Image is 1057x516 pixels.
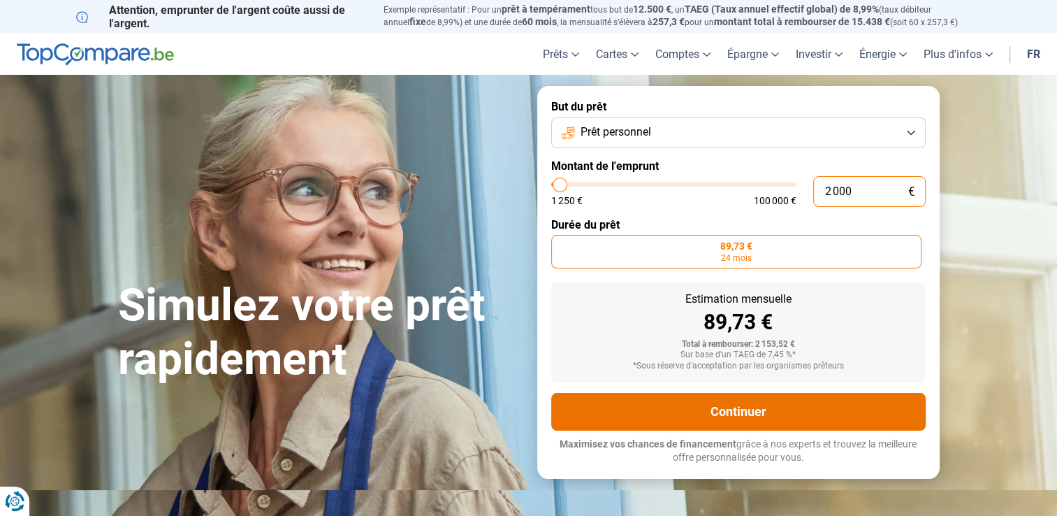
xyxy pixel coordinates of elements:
[915,34,1001,75] a: Plus d'infos
[551,196,583,206] span: 1 250 €
[714,16,890,27] span: montant total à rembourser de 15.438 €
[76,3,367,30] p: Attention, emprunter de l'argent coûte aussi de l'argent.
[409,16,426,27] span: fixe
[647,34,719,75] a: Comptes
[720,241,752,251] span: 89,73 €
[551,438,926,465] p: grâce à nos experts et trouvez la meilleure offre personnalisée pour vous.
[551,100,926,113] label: But du prêt
[551,218,926,231] label: Durée du prêt
[685,3,879,15] span: TAEG (Taux annuel effectif global) de 8,99%
[562,361,914,371] div: *Sous réserve d'acceptation par les organismes prêteurs
[581,124,651,140] span: Prêt personnel
[522,16,557,27] span: 60 mois
[560,438,736,450] span: Maximisez vos chances de financement
[787,34,851,75] a: Investir
[562,294,914,305] div: Estimation mensuelle
[534,34,588,75] a: Prêts
[562,340,914,350] div: Total à rembourser: 2 153,52 €
[588,34,647,75] a: Cartes
[17,43,174,66] img: TopCompare
[118,279,520,387] h1: Simulez votre prêt rapidement
[551,393,926,431] button: Continuer
[908,186,914,198] span: €
[653,16,685,27] span: 257,3 €
[719,34,787,75] a: Épargne
[384,3,982,29] p: Exemple représentatif : Pour un tous but de , un (taux débiteur annuel de 8,99%) et une durée de ...
[1019,34,1049,75] a: fr
[633,3,671,15] span: 12.500 €
[562,312,914,333] div: 89,73 €
[754,196,796,206] span: 100 000 €
[551,159,926,173] label: Montant de l'emprunt
[562,350,914,360] div: Sur base d'un TAEG de 7,45 %*
[551,117,926,148] button: Prêt personnel
[721,254,752,262] span: 24 mois
[851,34,915,75] a: Énergie
[502,3,590,15] span: prêt à tempérament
